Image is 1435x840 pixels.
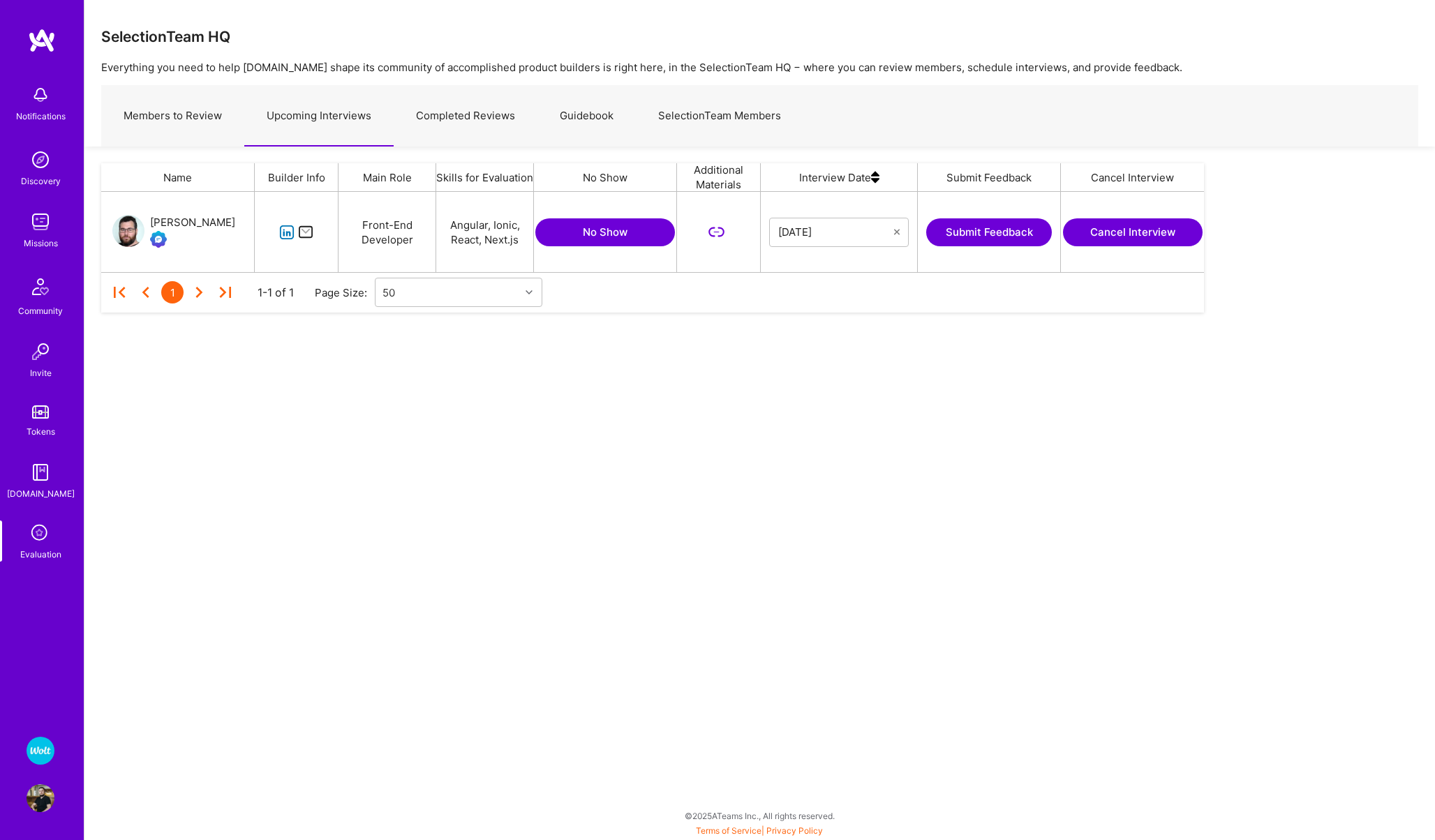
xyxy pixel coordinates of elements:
[101,86,244,147] a: Members to Review
[534,163,677,191] div: No Show
[258,285,294,300] div: 1-1 of 1
[20,547,61,562] div: Evaluation
[537,86,636,147] a: Guidebook
[778,225,894,239] input: Select Date...
[1061,163,1204,191] div: Cancel Interview
[112,214,235,250] a: User Avatar[PERSON_NAME]Evaluation Call Booked
[27,338,54,366] img: Invite
[23,784,58,812] a: User Avatar
[339,192,436,272] div: Front-End Developer
[27,520,54,547] i: icon SelectionTeam
[27,737,54,765] img: Wolt - Fintech: Payments Expansion Team
[101,192,1214,272] div: grid
[84,798,1435,833] div: © 2025 ATeams Inc., All rights reserved.
[21,174,61,188] div: Discovery
[298,224,314,240] i: icon Mail
[696,825,823,836] span: |
[255,163,339,191] div: Builder Info
[27,81,54,109] img: bell
[161,281,184,303] div: 1
[535,218,675,246] button: No Show
[30,366,52,380] div: Invite
[766,825,823,836] a: Privacy Policy
[27,458,54,486] img: guide book
[1063,218,1203,246] button: Cancel Interview
[926,218,1052,246] button: Submit Feedback
[436,192,534,272] div: Angular, Ionic, React, Next.js
[16,109,66,123] div: Notifications
[761,163,918,191] div: Interview Date
[526,289,533,296] i: icon Chevron
[27,784,54,812] img: User Avatar
[101,163,255,191] div: Name
[871,163,879,191] img: sort
[696,825,761,836] a: Terms of Service
[23,737,58,765] a: Wolt - Fintech: Payments Expansion Team
[18,303,63,318] div: Community
[315,285,375,300] div: Page Size:
[708,224,724,240] i: icon LinkSecondary
[101,28,230,45] h3: SelectionTeam HQ
[279,225,295,241] i: icon linkedIn
[27,424,55,439] div: Tokens
[27,146,54,174] img: discovery
[32,405,49,419] img: tokens
[677,163,761,191] div: Additional Materials
[150,214,235,231] div: [PERSON_NAME]
[394,86,537,147] a: Completed Reviews
[636,86,803,147] a: SelectionTeam Members
[436,163,534,191] div: Skills for Evaluation
[244,86,394,147] a: Upcoming Interviews
[7,486,75,501] div: [DOMAIN_NAME]
[28,28,56,53] img: logo
[918,163,1061,191] div: Submit Feedback
[150,231,167,248] img: Evaluation Call Booked
[382,285,395,300] div: 50
[112,215,144,247] img: User Avatar
[27,208,54,236] img: teamwork
[339,163,436,191] div: Main Role
[24,236,58,250] div: Missions
[101,60,1418,75] p: Everything you need to help [DOMAIN_NAME] shape its community of accomplished product builders is...
[24,270,57,303] img: Community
